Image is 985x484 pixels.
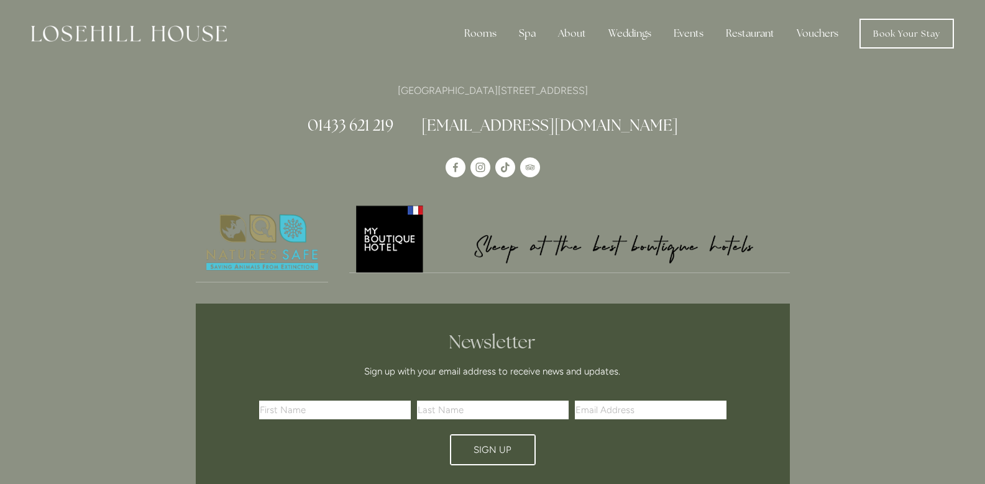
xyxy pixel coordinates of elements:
[259,401,411,419] input: First Name
[598,21,661,46] div: Weddings
[859,19,954,49] a: Book Your Stay
[474,444,511,455] span: Sign Up
[196,82,790,99] p: [GEOGRAPHIC_DATA][STREET_ADDRESS]
[349,203,790,272] img: My Boutique Hotel - Logo
[664,21,713,46] div: Events
[349,203,790,273] a: My Boutique Hotel - Logo
[470,157,490,177] a: Instagram
[450,434,536,465] button: Sign Up
[520,157,540,177] a: TripAdvisor
[417,401,569,419] input: Last Name
[509,21,546,46] div: Spa
[196,203,329,282] img: Nature's Safe - Logo
[263,331,722,353] h2: Newsletter
[31,26,227,42] img: Losehill House
[787,21,848,46] a: Vouchers
[446,157,465,177] a: Losehill House Hotel & Spa
[716,21,784,46] div: Restaurant
[495,157,515,177] a: TikTok
[308,115,393,135] a: 01433 621 219
[548,21,596,46] div: About
[263,364,722,379] p: Sign up with your email address to receive news and updates.
[575,401,726,419] input: Email Address
[421,115,678,135] a: [EMAIL_ADDRESS][DOMAIN_NAME]
[454,21,506,46] div: Rooms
